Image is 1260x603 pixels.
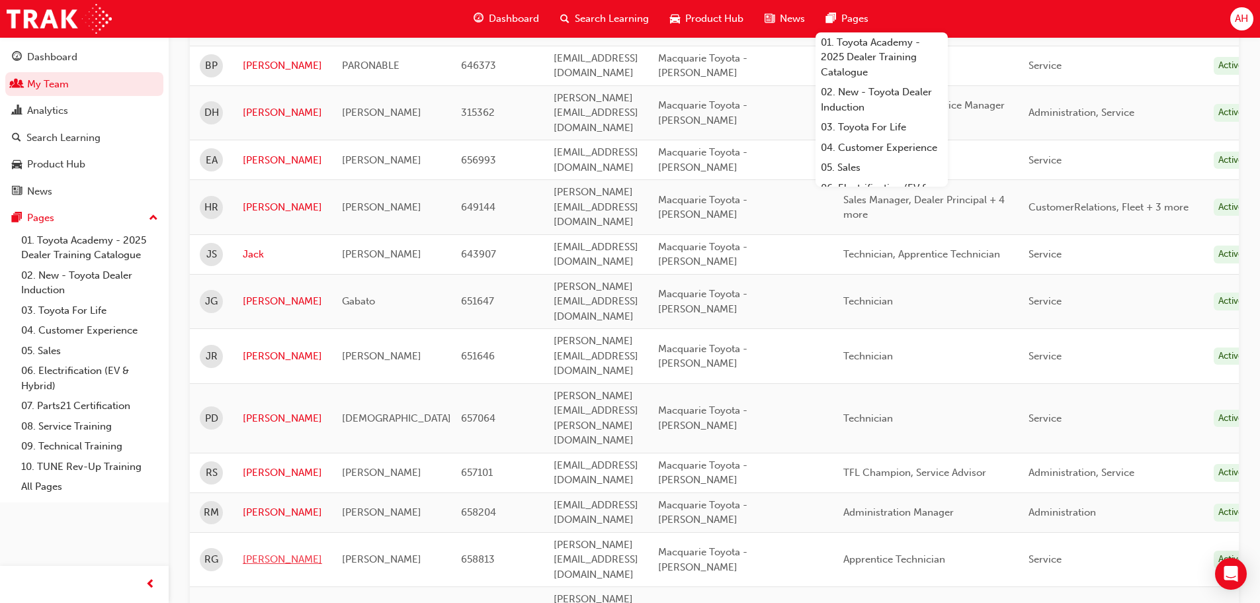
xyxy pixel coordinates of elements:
[658,99,747,126] span: Macquarie Toyota - [PERSON_NAME]
[5,99,163,123] a: Analytics
[5,72,163,97] a: My Team
[554,281,638,322] span: [PERSON_NAME][EMAIL_ADDRESS][DOMAIN_NAME]
[670,11,680,27] span: car-icon
[16,361,163,396] a: 06. Electrification (EV & Hybrid)
[658,194,747,221] span: Macquarie Toyota - [PERSON_NAME]
[5,179,163,204] a: News
[206,465,218,481] span: RS
[1029,467,1134,479] span: Administration, Service
[7,4,112,34] img: Trak
[146,577,155,593] span: prev-icon
[27,184,52,199] div: News
[1029,553,1062,565] span: Service
[554,539,638,580] span: [PERSON_NAME][EMAIL_ADDRESS][DOMAIN_NAME]
[575,11,649,26] span: Search Learning
[816,178,948,213] a: 06. Electrification (EV & Hybrid)
[461,467,493,479] span: 657101
[1214,246,1248,263] div: Active
[243,153,322,168] a: [PERSON_NAME]
[1029,201,1189,213] span: CustomerRelations, Fleet + 3 more
[474,11,483,27] span: guage-icon
[243,247,322,262] a: Jack
[843,553,945,565] span: Apprentice Technician
[461,248,496,260] span: 643907
[12,186,22,198] span: news-icon
[461,201,495,213] span: 649144
[26,130,101,146] div: Search Learning
[560,11,569,27] span: search-icon
[27,103,68,118] div: Analytics
[461,553,495,565] span: 658813
[1230,7,1253,30] button: AH
[843,248,1000,260] span: Technician, Apprentice Technician
[658,146,747,173] span: Macquarie Toyota - [PERSON_NAME]
[27,50,77,65] div: Dashboard
[461,107,495,118] span: 315362
[243,552,322,567] a: [PERSON_NAME]
[843,467,986,479] span: TFL Champion, Service Advisor
[204,105,219,120] span: DH
[461,154,496,166] span: 656993
[342,467,421,479] span: [PERSON_NAME]
[27,210,54,226] div: Pages
[243,200,322,215] a: [PERSON_NAME]
[16,477,163,497] a: All Pages
[5,42,163,206] button: DashboardMy TeamAnalyticsSearch LearningProduct HubNews
[243,411,322,426] a: [PERSON_NAME]
[12,159,22,171] span: car-icon
[1235,11,1248,26] span: AH
[554,186,638,228] span: [PERSON_NAME][EMAIL_ADDRESS][DOMAIN_NAME]
[461,60,496,71] span: 646373
[489,11,539,26] span: Dashboard
[12,79,22,91] span: people-icon
[204,200,218,215] span: HR
[826,11,836,27] span: pages-icon
[816,32,948,83] a: 01. Toyota Academy - 2025 Dealer Training Catalogue
[16,230,163,265] a: 01. Toyota Academy - 2025 Dealer Training Catalogue
[16,436,163,457] a: 09. Technical Training
[816,138,948,158] a: 04. Customer Experience
[206,247,217,262] span: JS
[780,11,805,26] span: News
[5,206,163,230] button: Pages
[342,248,421,260] span: [PERSON_NAME]
[658,404,747,432] span: Macquarie Toyota - [PERSON_NAME]
[16,341,163,361] a: 05. Sales
[243,294,322,309] a: [PERSON_NAME]
[1214,199,1248,216] div: Active
[554,335,638,377] span: [PERSON_NAME][EMAIL_ADDRESS][DOMAIN_NAME]
[342,154,421,166] span: [PERSON_NAME]
[1214,293,1248,310] div: Active
[5,45,163,70] a: Dashboard
[816,158,948,178] a: 05. Sales
[1214,348,1248,365] div: Active
[342,506,421,518] span: [PERSON_NAME]
[550,5,659,32] a: search-iconSearch Learning
[206,349,218,364] span: JR
[658,241,747,268] span: Macquarie Toyota - [PERSON_NAME]
[816,82,948,117] a: 02. New - Toyota Dealer Induction
[461,412,495,424] span: 657064
[658,52,747,79] span: Macquarie Toyota - [PERSON_NAME]
[1214,504,1248,522] div: Active
[1029,295,1062,307] span: Service
[554,241,638,268] span: [EMAIL_ADDRESS][DOMAIN_NAME]
[841,11,868,26] span: Pages
[342,350,421,362] span: [PERSON_NAME]
[12,132,21,144] span: search-icon
[12,52,22,64] span: guage-icon
[554,390,638,447] span: [PERSON_NAME][EMAIL_ADDRESS][PERSON_NAME][DOMAIN_NAME]
[205,58,218,73] span: BP
[658,499,747,526] span: Macquarie Toyota - [PERSON_NAME]
[243,349,322,364] a: [PERSON_NAME]
[16,301,163,321] a: 03. Toyota For Life
[204,505,219,520] span: RM
[206,153,218,168] span: EA
[16,265,163,301] a: 02. New - Toyota Dealer Induction
[1214,464,1248,482] div: Active
[461,506,496,518] span: 658204
[843,412,893,424] span: Technician
[204,552,218,567] span: RG
[685,11,743,26] span: Product Hub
